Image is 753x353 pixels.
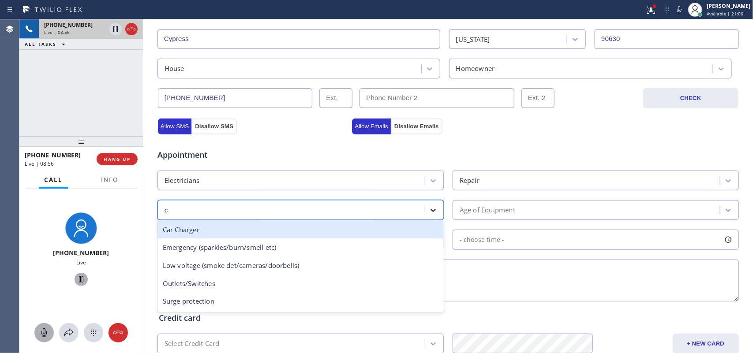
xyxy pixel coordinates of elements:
button: Mute [673,4,686,16]
span: - choose time - [460,235,505,244]
button: CHECK [643,88,738,108]
div: Age of Equipment [460,205,515,215]
button: Hold Customer [109,23,122,35]
button: HANG UP [97,153,138,165]
div: Low voltage (smoke det/cameras/doorbells) [157,256,444,275]
button: Hang up [125,23,138,35]
span: Live [76,259,86,266]
button: Disallow SMS [191,119,237,134]
input: Ext. [319,88,352,108]
button: Open dialpad [84,323,103,342]
input: Phone Number 2 [360,88,514,108]
div: Select Credit Card [165,339,220,349]
span: ALL TASKS [25,41,56,47]
input: Ext. 2 [521,88,554,108]
div: Outlets/Switches [157,275,444,293]
span: Info [101,176,118,184]
span: Appointment [157,149,350,161]
button: Hold Customer [75,273,88,286]
button: Disallow Emails [391,119,442,134]
div: Emergency (sparkles/burn/smell etc) [157,238,444,256]
button: Hang up [109,323,128,342]
button: Allow SMS [158,119,191,134]
span: [PHONE_NUMBER] [25,151,81,159]
input: City [157,29,440,49]
div: [US_STATE] [456,34,490,44]
div: Repair [460,175,480,186]
div: [PERSON_NAME] [707,2,750,10]
div: Car Charger [157,221,444,239]
button: Allow Emails [352,119,391,134]
div: Credit card [159,312,738,324]
div: House [165,63,184,74]
span: Live | 08:56 [25,160,54,167]
span: Available | 21:06 [707,11,743,17]
input: Phone Number [158,88,313,108]
div: Surge protection [157,292,444,310]
div: Electricians [165,175,199,186]
button: Open directory [59,323,79,342]
span: Call [44,176,63,184]
span: [PHONE_NUMBER] [53,249,109,257]
span: [PHONE_NUMBER] [44,21,93,29]
input: ZIP [595,29,739,49]
button: ALL TASKS [19,39,74,49]
button: Mute [34,323,54,342]
span: HANG UP [104,156,131,162]
button: Call [39,171,68,189]
button: Info [96,171,124,189]
span: Live | 08:56 [44,29,70,35]
div: Homeowner [456,63,495,74]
